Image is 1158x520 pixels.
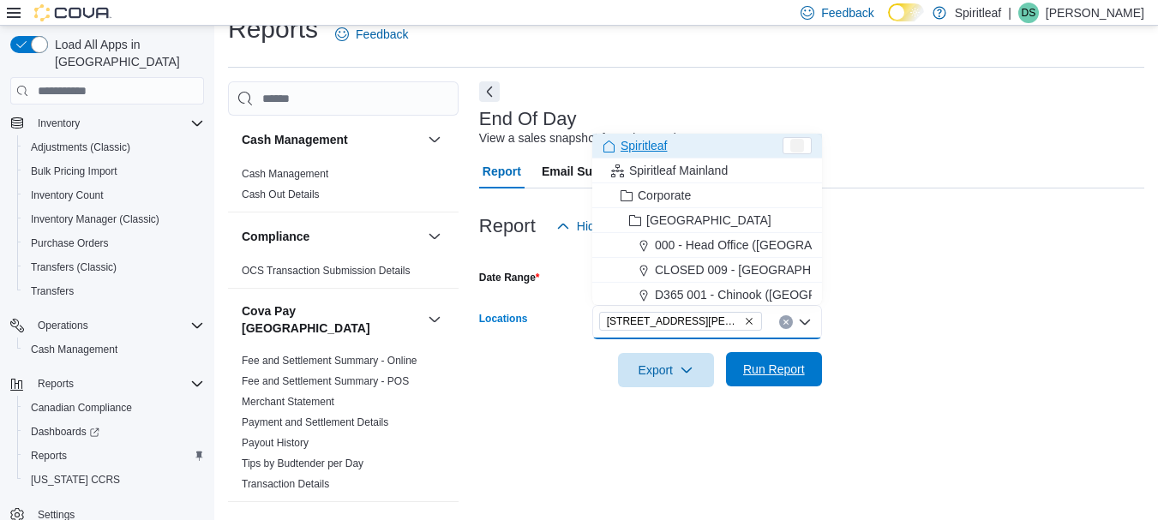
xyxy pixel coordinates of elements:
[24,185,111,206] a: Inventory Count
[424,129,445,150] button: Cash Management
[24,233,116,254] a: Purchase Orders
[17,255,211,279] button: Transfers (Classic)
[17,338,211,362] button: Cash Management
[38,377,74,391] span: Reports
[242,415,388,429] span: Payment and Settlement Details
[798,315,812,329] button: Close list of options
[38,117,80,130] span: Inventory
[228,260,459,288] div: Compliance
[242,395,334,409] span: Merchant Statement
[24,339,204,360] span: Cash Management
[31,260,117,274] span: Transfers (Classic)
[779,315,793,329] button: Clear input
[31,374,204,394] span: Reports
[31,164,117,178] span: Bulk Pricing Import
[3,372,211,396] button: Reports
[242,168,328,180] a: Cash Management
[479,81,500,102] button: Next
[242,188,320,201] span: Cash Out Details
[242,354,417,368] span: Fee and Settlement Summary - Online
[592,283,822,308] button: D365 001 - Chinook ([GEOGRAPHIC_DATA])
[24,421,106,442] a: Dashboards
[242,131,421,148] button: Cash Management
[24,209,166,230] a: Inventory Manager (Classic)
[1008,3,1011,23] p: |
[24,445,74,466] a: Reports
[629,162,728,179] span: Spiritleaf Mainland
[31,236,109,250] span: Purchase Orders
[228,164,459,212] div: Cash Management
[242,188,320,200] a: Cash Out Details
[577,218,667,235] span: Hide Parameters
[17,279,211,303] button: Transfers
[242,396,334,408] a: Merchant Statement
[24,445,204,466] span: Reports
[24,233,204,254] span: Purchase Orders
[242,228,309,245] h3: Compliance
[24,209,204,230] span: Inventory Manager (Classic)
[24,185,204,206] span: Inventory Count
[31,113,204,134] span: Inventory
[31,473,120,487] span: [US_STATE] CCRS
[1022,3,1036,23] span: DS
[479,216,536,236] h3: Report
[479,271,540,284] label: Date Range
[743,361,805,378] span: Run Report
[888,21,889,22] span: Dark Mode
[24,397,139,418] a: Canadian Compliance
[1018,3,1039,23] div: Danielle S
[821,4,873,21] span: Feedback
[592,258,822,283] button: CLOSED 009 - [GEOGRAPHIC_DATA].
[646,212,771,229] span: [GEOGRAPHIC_DATA]
[955,3,1001,23] p: Spiritleaf
[24,339,124,360] a: Cash Management
[242,477,329,491] span: Transaction Details
[17,159,211,183] button: Bulk Pricing Import
[24,257,204,278] span: Transfers (Classic)
[621,137,667,154] span: Spiritleaf
[592,158,822,183] button: Spiritleaf Mainland
[242,457,363,469] a: Tips by Budtender per Day
[242,478,329,490] a: Transaction Details
[31,140,130,154] span: Adjustments (Classic)
[424,226,445,247] button: Compliance
[24,421,204,442] span: Dashboards
[242,264,411,278] span: OCS Transaction Submission Details
[242,436,309,450] span: Payout History
[31,284,74,298] span: Transfers
[479,312,528,326] label: Locations
[24,257,123,278] a: Transfers (Classic)
[17,207,211,231] button: Inventory Manager (Classic)
[228,12,318,46] h1: Reports
[655,236,885,254] span: 000 - Head Office ([GEOGRAPHIC_DATA])
[24,397,204,418] span: Canadian Compliance
[31,374,81,394] button: Reports
[31,315,95,336] button: Operations
[17,468,211,492] button: [US_STATE] CCRS
[31,188,104,202] span: Inventory Count
[17,135,211,159] button: Adjustments (Classic)
[242,437,309,449] a: Payout History
[242,355,417,367] a: Fee and Settlement Summary - Online
[618,353,714,387] button: Export
[638,187,691,204] span: Corporate
[242,265,411,277] a: OCS Transaction Submission Details
[549,209,674,243] button: Hide Parameters
[34,4,111,21] img: Cova
[3,314,211,338] button: Operations
[479,129,730,147] div: View a sales snapshot for a date or date range.
[17,183,211,207] button: Inventory Count
[424,309,445,330] button: Cova Pay [GEOGRAPHIC_DATA]
[24,469,204,490] span: Washington CCRS
[24,281,204,302] span: Transfers
[726,352,822,386] button: Run Report
[31,113,87,134] button: Inventory
[328,17,415,51] a: Feedback
[1046,3,1144,23] p: [PERSON_NAME]
[592,208,822,233] button: [GEOGRAPHIC_DATA]
[17,396,211,420] button: Canadian Compliance
[242,302,421,337] button: Cova Pay [GEOGRAPHIC_DATA]
[592,183,822,208] button: Corporate
[356,26,408,43] span: Feedback
[628,353,704,387] span: Export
